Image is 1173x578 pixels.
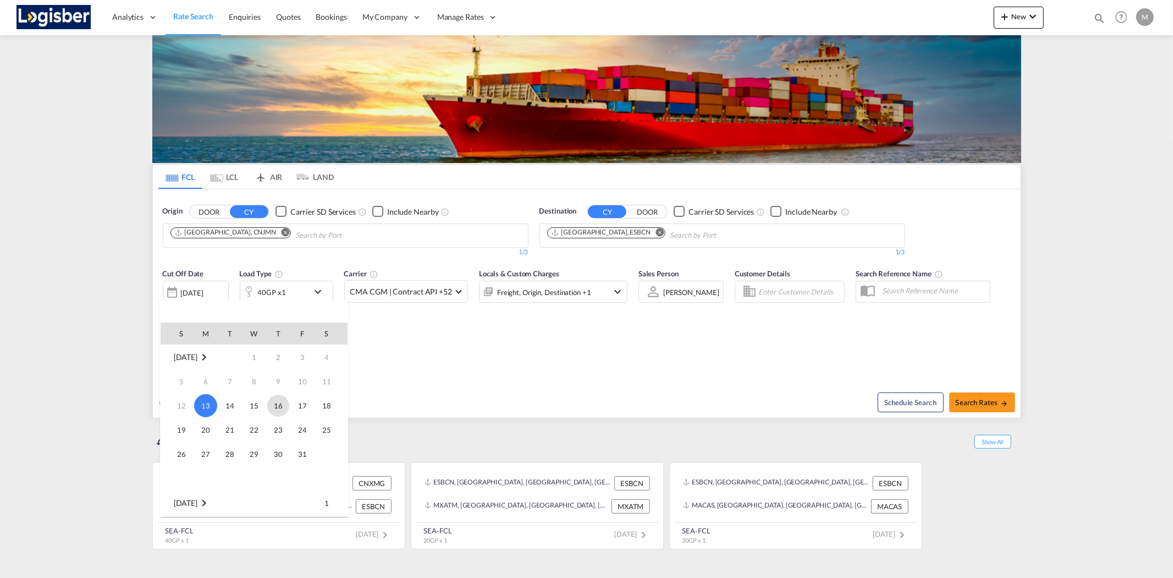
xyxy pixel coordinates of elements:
td: November 2025 [161,490,242,515]
td: Tuesday October 14 2025 [218,394,242,418]
span: 28 [219,443,241,465]
td: Thursday October 16 2025 [266,394,290,418]
span: 22 [243,419,265,441]
span: 23 [267,419,289,441]
td: Monday October 20 2025 [194,418,218,442]
td: Friday October 17 2025 [290,394,315,418]
td: Saturday October 4 2025 [315,345,348,369]
td: Friday October 10 2025 [290,369,315,394]
td: Sunday October 26 2025 [161,442,194,466]
span: [DATE] [174,498,197,508]
th: M [194,323,218,345]
td: Thursday October 30 2025 [266,442,290,466]
td: Saturday October 11 2025 [315,369,348,394]
td: Monday October 6 2025 [194,369,218,394]
span: 15 [243,395,265,417]
th: T [266,323,290,345]
tr: Week 2 [161,369,348,394]
tr: Week 1 [161,345,348,369]
td: Wednesday October 29 2025 [242,442,266,466]
span: 21 [219,419,241,441]
td: Friday October 3 2025 [290,345,315,369]
span: 26 [170,443,192,465]
span: 31 [291,443,313,465]
td: Saturday October 18 2025 [315,394,348,418]
th: T [218,323,242,345]
tr: Week 5 [161,442,348,466]
td: Friday October 31 2025 [290,442,315,466]
td: Monday October 13 2025 [194,394,218,418]
tr: Week undefined [161,466,348,491]
td: Sunday October 19 2025 [161,418,194,442]
span: 1 [316,492,338,514]
span: 13 [194,394,217,417]
td: Thursday October 9 2025 [266,369,290,394]
span: 18 [316,395,338,417]
td: Wednesday October 8 2025 [242,369,266,394]
td: Monday October 27 2025 [194,442,218,466]
span: [DATE] [174,352,197,362]
td: October 2025 [161,345,242,369]
th: S [315,323,348,345]
td: Tuesday October 28 2025 [218,442,242,466]
span: 14 [219,395,241,417]
td: Wednesday October 22 2025 [242,418,266,442]
th: F [290,323,315,345]
span: 17 [291,395,313,417]
span: 25 [316,419,338,441]
span: 16 [267,395,289,417]
tr: Week 3 [161,394,348,418]
span: 24 [291,419,313,441]
td: Saturday November 1 2025 [315,490,348,515]
span: 20 [195,419,217,441]
td: Sunday October 5 2025 [161,369,194,394]
td: Tuesday October 21 2025 [218,418,242,442]
th: W [242,323,266,345]
span: 29 [243,443,265,465]
td: Saturday October 25 2025 [315,418,348,442]
tr: Week 4 [161,418,348,442]
td: Thursday October 2 2025 [266,345,290,369]
md-calendar: Calendar [161,323,348,516]
span: 30 [267,443,289,465]
td: Friday October 24 2025 [290,418,315,442]
td: Wednesday October 15 2025 [242,394,266,418]
th: S [161,323,194,345]
td: Tuesday October 7 2025 [218,369,242,394]
td: Wednesday October 1 2025 [242,345,266,369]
td: Thursday October 23 2025 [266,418,290,442]
span: 19 [170,419,192,441]
span: 27 [195,443,217,465]
tr: Week 1 [161,490,348,515]
td: Sunday October 12 2025 [161,394,194,418]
